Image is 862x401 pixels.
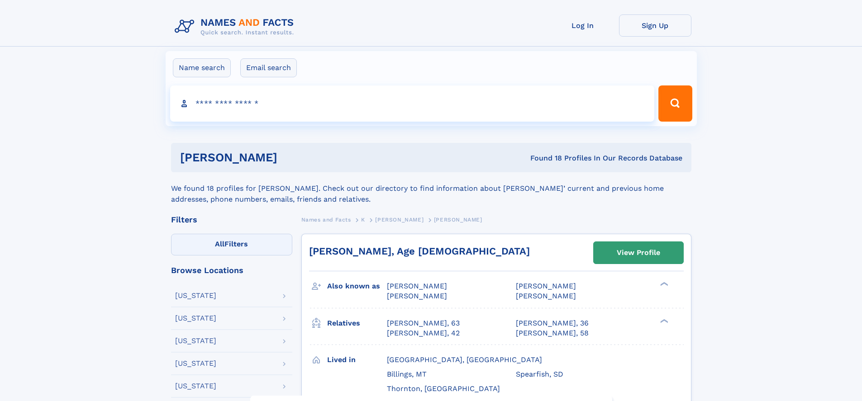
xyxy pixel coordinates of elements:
[387,370,427,378] span: Billings, MT
[175,292,216,299] div: [US_STATE]
[175,337,216,344] div: [US_STATE]
[516,282,576,290] span: [PERSON_NAME]
[516,370,563,378] span: Spearfish, SD
[171,216,292,224] div: Filters
[387,328,460,338] a: [PERSON_NAME], 42
[387,292,447,300] span: [PERSON_NAME]
[171,14,301,39] img: Logo Names and Facts
[361,214,365,225] a: K
[404,153,682,163] div: Found 18 Profiles In Our Records Database
[387,318,460,328] a: [PERSON_NAME], 63
[619,14,691,37] a: Sign Up
[171,266,292,274] div: Browse Locations
[516,318,589,328] a: [PERSON_NAME], 36
[175,360,216,367] div: [US_STATE]
[658,85,692,122] button: Search Button
[387,355,542,364] span: [GEOGRAPHIC_DATA], [GEOGRAPHIC_DATA]
[171,234,292,255] label: Filters
[327,316,387,331] h3: Relatives
[240,58,297,77] label: Email search
[170,85,655,122] input: search input
[309,245,530,257] a: [PERSON_NAME], Age [DEMOGRAPHIC_DATA]
[215,240,224,248] span: All
[375,217,424,223] span: [PERSON_NAME]
[434,217,482,223] span: [PERSON_NAME]
[175,315,216,322] div: [US_STATE]
[387,282,447,290] span: [PERSON_NAME]
[327,278,387,294] h3: Also known as
[617,242,660,263] div: View Profile
[516,292,576,300] span: [PERSON_NAME]
[173,58,231,77] label: Name search
[327,352,387,368] h3: Lived in
[175,382,216,390] div: [US_STATE]
[171,172,691,205] div: We found 18 profiles for [PERSON_NAME]. Check out our directory to find information about [PERSON...
[547,14,619,37] a: Log In
[361,217,365,223] span: K
[658,318,669,324] div: ❯
[301,214,351,225] a: Names and Facts
[658,281,669,287] div: ❯
[516,328,589,338] a: [PERSON_NAME], 58
[375,214,424,225] a: [PERSON_NAME]
[180,152,404,163] h1: [PERSON_NAME]
[594,242,683,264] a: View Profile
[387,384,500,393] span: Thornton, [GEOGRAPHIC_DATA]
